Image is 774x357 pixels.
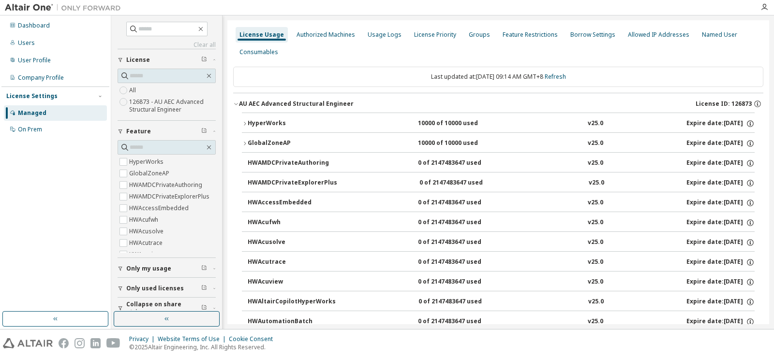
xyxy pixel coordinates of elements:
div: 10000 of 10000 used [418,119,505,128]
div: Groups [469,31,490,39]
button: HWAcuview0 of 2147483647 usedv25.0Expire date:[DATE] [248,271,755,293]
div: Expire date: [DATE] [686,298,755,306]
div: v25.0 [588,139,603,148]
button: Only used licenses [118,278,216,299]
div: Expire date: [DATE] [686,179,755,187]
span: License [126,56,150,64]
button: HWAMDCPrivateExplorerPlus0 of 2147483647 usedv25.0Expire date:[DATE] [248,172,755,194]
label: HWAcusolve [129,226,165,237]
span: Clear filter [201,304,207,312]
label: HWAcufwh [129,214,160,226]
img: facebook.svg [59,338,69,348]
img: linkedin.svg [90,338,101,348]
div: v25.0 [588,278,603,286]
div: Managed [18,109,46,117]
span: Clear filter [201,265,207,272]
div: Expire date: [DATE] [686,139,755,148]
img: instagram.svg [74,338,85,348]
div: Website Terms of Use [158,335,229,343]
label: HWAMDCPrivateAuthoring [129,179,204,191]
button: HWAccessEmbedded0 of 2147483647 usedv25.0Expire date:[DATE] [248,192,755,214]
button: HWAltairCopilotHyperWorks0 of 2147483647 usedv25.0Expire date:[DATE] [248,291,755,313]
img: altair_logo.svg [3,338,53,348]
button: HyperWorks10000 of 10000 usedv25.0Expire date:[DATE] [242,113,755,134]
button: HWAMDCPrivateAuthoring0 of 2147483647 usedv25.0Expire date:[DATE] [248,153,755,174]
div: Privacy [129,335,158,343]
span: Only my usage [126,265,171,272]
div: Cookie Consent [229,335,279,343]
div: v25.0 [588,238,603,247]
label: HWAcuview [129,249,163,260]
p: © 2025 Altair Engineering, Inc. All Rights Reserved. [129,343,279,351]
label: All [129,85,138,96]
button: HWAcusolve0 of 2147483647 usedv25.0Expire date:[DATE] [248,232,755,253]
div: Users [18,39,35,47]
button: AU AEC Advanced Structural EngineerLicense ID: 126873 [233,93,763,114]
label: HWAcutrace [129,237,164,249]
button: Collapse on share string [118,298,216,319]
div: Expire date: [DATE] [686,199,755,207]
div: Company Profile [18,74,64,82]
div: 0 of 2147483647 used [418,258,505,267]
div: 0 of 2147483647 used [418,159,505,168]
div: v25.0 [588,298,604,306]
label: 126873 - AU AEC Advanced Structural Engineer [129,96,216,115]
div: v25.0 [588,159,603,168]
div: 0 of 2147483647 used [418,199,505,207]
span: Clear filter [201,56,207,64]
a: Clear all [118,41,216,49]
button: License [118,49,216,71]
div: Borrow Settings [570,31,615,39]
div: License Usage [239,31,284,39]
div: v25.0 [589,179,604,187]
div: HWAcuview [248,278,335,286]
div: v25.0 [588,317,603,326]
div: Named User [702,31,737,39]
div: HWAcusolve [248,238,335,247]
div: User Profile [18,57,51,64]
span: Feature [126,128,151,135]
div: Consumables [239,48,278,56]
div: License Settings [6,92,58,100]
div: Expire date: [DATE] [686,159,755,168]
div: Feature Restrictions [503,31,558,39]
div: Expire date: [DATE] [686,119,755,128]
img: youtube.svg [106,338,120,348]
div: Expire date: [DATE] [686,317,755,326]
div: HWAMDCPrivateAuthoring [248,159,335,168]
div: Expire date: [DATE] [686,258,755,267]
div: License Priority [414,31,456,39]
div: HWAMDCPrivateExplorerPlus [248,179,337,187]
div: Authorized Machines [297,31,355,39]
div: 0 of 2147483647 used [418,278,505,286]
div: HWAccessEmbedded [248,199,335,207]
div: 0 of 2147483647 used [418,317,505,326]
div: AU AEC Advanced Structural Engineer [239,100,354,108]
label: HyperWorks [129,156,165,168]
span: License ID: 126873 [696,100,752,108]
a: Refresh [545,72,566,81]
button: Feature [118,121,216,142]
div: v25.0 [588,218,603,227]
div: Allowed IP Addresses [628,31,689,39]
div: Dashboard [18,22,50,29]
div: v25.0 [588,199,603,207]
div: 0 of 2147483647 used [419,179,506,187]
span: Clear filter [201,285,207,292]
label: GlobalZoneAP [129,168,171,179]
img: Altair One [5,3,126,13]
div: Expire date: [DATE] [686,218,755,227]
div: v25.0 [588,119,603,128]
div: HWAltairCopilotHyperWorks [248,298,336,306]
div: HWAcufwh [248,218,335,227]
span: Clear filter [201,128,207,135]
span: Collapse on share string [126,300,201,316]
label: HWAccessEmbedded [129,202,191,214]
button: HWAutomationBatch0 of 2147483647 usedv25.0Expire date:[DATE] [248,311,755,332]
span: Only used licenses [126,285,184,292]
div: HWAcutrace [248,258,335,267]
div: Expire date: [DATE] [686,278,755,286]
div: Usage Logs [368,31,402,39]
button: Only my usage [118,258,216,279]
label: HWAMDCPrivateExplorerPlus [129,191,211,202]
